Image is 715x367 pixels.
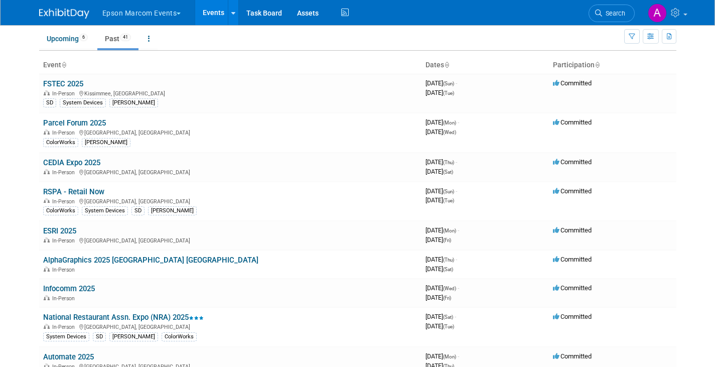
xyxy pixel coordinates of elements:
span: [DATE] [425,187,457,195]
span: (Tue) [443,198,454,203]
span: [DATE] [425,128,456,136]
span: Committed [553,226,592,234]
span: In-Person [52,324,78,330]
a: Past41 [97,29,138,48]
a: CEDIA Expo 2025 [43,158,100,167]
span: [DATE] [425,168,453,175]
span: [DATE] [425,118,459,126]
span: (Wed) [443,130,456,135]
span: (Tue) [443,90,454,96]
span: [DATE] [425,196,454,204]
span: (Sun) [443,81,454,86]
a: RSPA - Retail Now [43,187,104,196]
span: - [456,187,457,195]
a: Search [589,5,635,22]
div: System Devices [60,98,106,107]
th: Event [39,57,421,74]
span: Committed [553,187,592,195]
div: [PERSON_NAME] [109,332,158,341]
div: SD [131,206,145,215]
span: [DATE] [425,79,457,87]
span: 6 [79,34,88,41]
span: 41 [120,34,131,41]
span: Committed [553,313,592,320]
div: [GEOGRAPHIC_DATA], [GEOGRAPHIC_DATA] [43,322,417,330]
a: National Restaurant Assn. Expo (NRA) 2025 [43,313,204,322]
img: In-Person Event [44,130,50,135]
a: Sort by Participation Type [595,61,600,69]
span: Committed [553,158,592,166]
a: Parcel Forum 2025 [43,118,106,128]
img: In-Person Event [44,295,50,300]
div: System Devices [43,332,89,341]
span: - [456,79,457,87]
div: ColorWorks [43,206,78,215]
span: Committed [553,284,592,292]
div: [PERSON_NAME] [82,138,130,147]
span: (Thu) [443,160,454,165]
span: [DATE] [425,256,457,263]
span: - [458,118,459,126]
span: In-Person [52,130,78,136]
span: (Tue) [443,324,454,329]
span: Committed [553,118,592,126]
img: In-Person Event [44,324,50,329]
span: (Sat) [443,267,453,272]
span: [DATE] [425,265,453,273]
span: In-Person [52,295,78,302]
img: In-Person Event [44,169,50,174]
span: - [458,226,459,234]
span: (Fri) [443,295,451,301]
div: Kissimmee, [GEOGRAPHIC_DATA] [43,89,417,97]
span: [DATE] [425,89,454,96]
a: AlphaGraphics 2025 [GEOGRAPHIC_DATA] [GEOGRAPHIC_DATA] [43,256,258,265]
span: In-Person [52,90,78,97]
span: [DATE] [425,322,454,330]
a: Infocomm 2025 [43,284,95,293]
a: Upcoming6 [39,29,95,48]
div: System Devices [82,206,128,215]
div: [GEOGRAPHIC_DATA], [GEOGRAPHIC_DATA] [43,128,417,136]
div: [PERSON_NAME] [148,206,197,215]
th: Dates [421,57,549,74]
span: - [456,158,457,166]
span: (Mon) [443,354,456,359]
span: (Mon) [443,228,456,233]
span: (Fri) [443,237,451,243]
span: In-Person [52,237,78,244]
span: In-Person [52,267,78,273]
span: [DATE] [425,236,451,243]
span: (Sat) [443,169,453,175]
span: (Sun) [443,189,454,194]
span: [DATE] [425,352,459,360]
span: (Mon) [443,120,456,126]
span: (Wed) [443,286,456,291]
span: In-Person [52,169,78,176]
span: In-Person [52,198,78,205]
div: [GEOGRAPHIC_DATA], [GEOGRAPHIC_DATA] [43,197,417,205]
div: SD [93,332,106,341]
span: [DATE] [425,158,457,166]
span: [DATE] [425,294,451,301]
span: (Thu) [443,257,454,263]
span: - [458,284,459,292]
div: ColorWorks [43,138,78,147]
div: [PERSON_NAME] [109,98,158,107]
span: - [458,352,459,360]
a: Automate 2025 [43,352,94,361]
img: In-Person Event [44,90,50,95]
img: In-Person Event [44,267,50,272]
a: Sort by Event Name [61,61,66,69]
img: ExhibitDay [39,9,89,19]
a: Sort by Start Date [444,61,449,69]
img: In-Person Event [44,198,50,203]
img: In-Person Event [44,237,50,242]
span: Committed [553,352,592,360]
span: Committed [553,256,592,263]
span: (Sat) [443,314,453,320]
span: [DATE] [425,284,459,292]
th: Participation [549,57,676,74]
span: Search [602,10,625,17]
span: - [455,313,456,320]
a: ESRI 2025 [43,226,76,235]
